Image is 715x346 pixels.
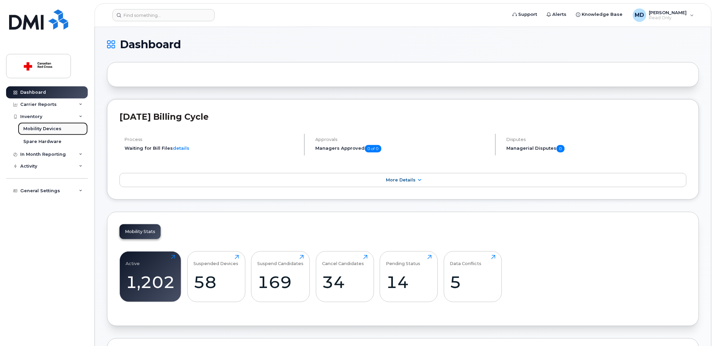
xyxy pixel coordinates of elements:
[322,255,368,298] a: Cancel Candidates34
[386,272,432,292] div: 14
[120,112,687,122] h2: [DATE] Billing Cycle
[365,145,381,152] span: 0 of 0
[386,255,432,298] a: Pending Status14
[450,255,482,266] div: Data Conflicts
[120,39,181,50] span: Dashboard
[193,272,239,292] div: 58
[258,255,304,298] a: Suspend Candidates169
[173,145,189,151] a: details
[557,145,565,152] span: 0
[126,255,140,266] div: Active
[258,255,304,266] div: Suspend Candidates
[322,272,368,292] div: 34
[126,255,175,298] a: Active1,202
[125,145,298,151] li: Waiting for Bill Files
[507,137,687,142] h4: Disputes
[126,272,175,292] div: 1,202
[322,255,364,266] div: Cancel Candidates
[450,255,496,298] a: Data Conflicts5
[258,272,304,292] div: 169
[386,255,421,266] div: Pending Status
[450,272,496,292] div: 5
[193,255,239,298] a: Suspended Devices58
[316,137,489,142] h4: Approvals
[193,255,238,266] div: Suspended Devices
[316,145,489,152] h5: Managers Approved
[386,177,416,182] span: More Details
[507,145,687,152] h5: Managerial Disputes
[125,137,298,142] h4: Process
